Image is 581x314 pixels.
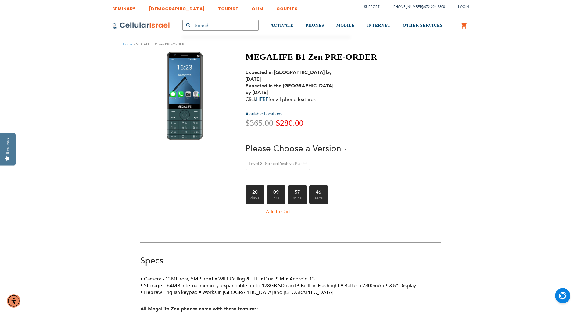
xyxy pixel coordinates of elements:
[306,23,324,28] span: PHONES
[182,20,259,31] input: Search
[140,255,163,266] a: Specs
[140,276,213,282] li: Camera - 13MP rear, 5MP front
[246,204,310,219] button: Add to Cart
[5,138,11,154] div: Reviews
[276,118,303,128] span: $280.00
[297,282,340,289] li: Built-in Flashlight
[218,2,239,13] a: TOURIST
[336,14,355,37] a: MOBILE
[385,282,416,289] li: 3.5" Display
[403,14,443,37] a: OTHER SERVICES
[271,23,293,28] span: ACTIVATE
[424,5,445,9] a: 072-224-3300
[246,69,333,96] strong: Expected in [GEOGRAPHIC_DATA] by [DATE] Expected in the [GEOGRAPHIC_DATA] by [DATE]
[246,118,273,128] span: $365.00
[215,276,259,282] li: WiFi Calling & LTE
[393,5,423,9] a: [PHONE_NUMBER]
[112,2,136,13] a: SEMINARY
[132,41,184,47] li: MEGALIFE B1 Zen PRE-ORDER
[140,289,198,296] li: Hebrew-English keypad
[112,22,170,29] img: Cellular Israel Logo
[267,185,286,195] b: 09
[288,185,307,195] b: 57
[246,143,341,154] span: Please Choose a Version
[167,52,203,140] img: MEGALIFE B1 Zen PRE-ORDER
[246,52,377,62] h1: MEGALIFE B1 Zen PRE-ORDER
[246,185,264,195] b: 20
[246,111,282,117] a: Available Locations
[271,14,293,37] a: ACTIVATE
[364,5,379,9] a: Support
[285,276,314,282] li: Android 13
[246,69,340,103] div: Click for all phone features
[123,42,132,47] a: Home
[252,2,263,13] a: OLIM
[7,294,20,308] div: Accessibility Menu
[309,195,328,204] span: secs
[260,276,284,282] li: Dual SIM
[309,185,328,195] b: 46
[266,206,290,218] span: Add to Cart
[256,96,268,103] a: HERE
[341,282,384,289] li: Batteru 2300mAh
[386,2,445,11] li: /
[288,195,307,204] span: mins
[336,23,355,28] span: MOBILE
[149,2,205,13] a: [DEMOGRAPHIC_DATA]
[403,23,443,28] span: OTHER SERVICES
[140,282,296,289] li: Storage – 64MB internal memory, expandable up to 128GB SD card
[367,23,390,28] span: INTERNET
[267,195,286,204] span: hrs
[367,14,390,37] a: INTERNET
[246,195,264,204] span: days
[140,305,258,312] strong: All MegaLife Zen phones come with these features:
[458,5,469,9] span: Login
[199,289,333,296] li: Works in [GEOGRAPHIC_DATA] and [GEOGRAPHIC_DATA]
[306,14,324,37] a: PHONES
[276,2,298,13] a: COUPLES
